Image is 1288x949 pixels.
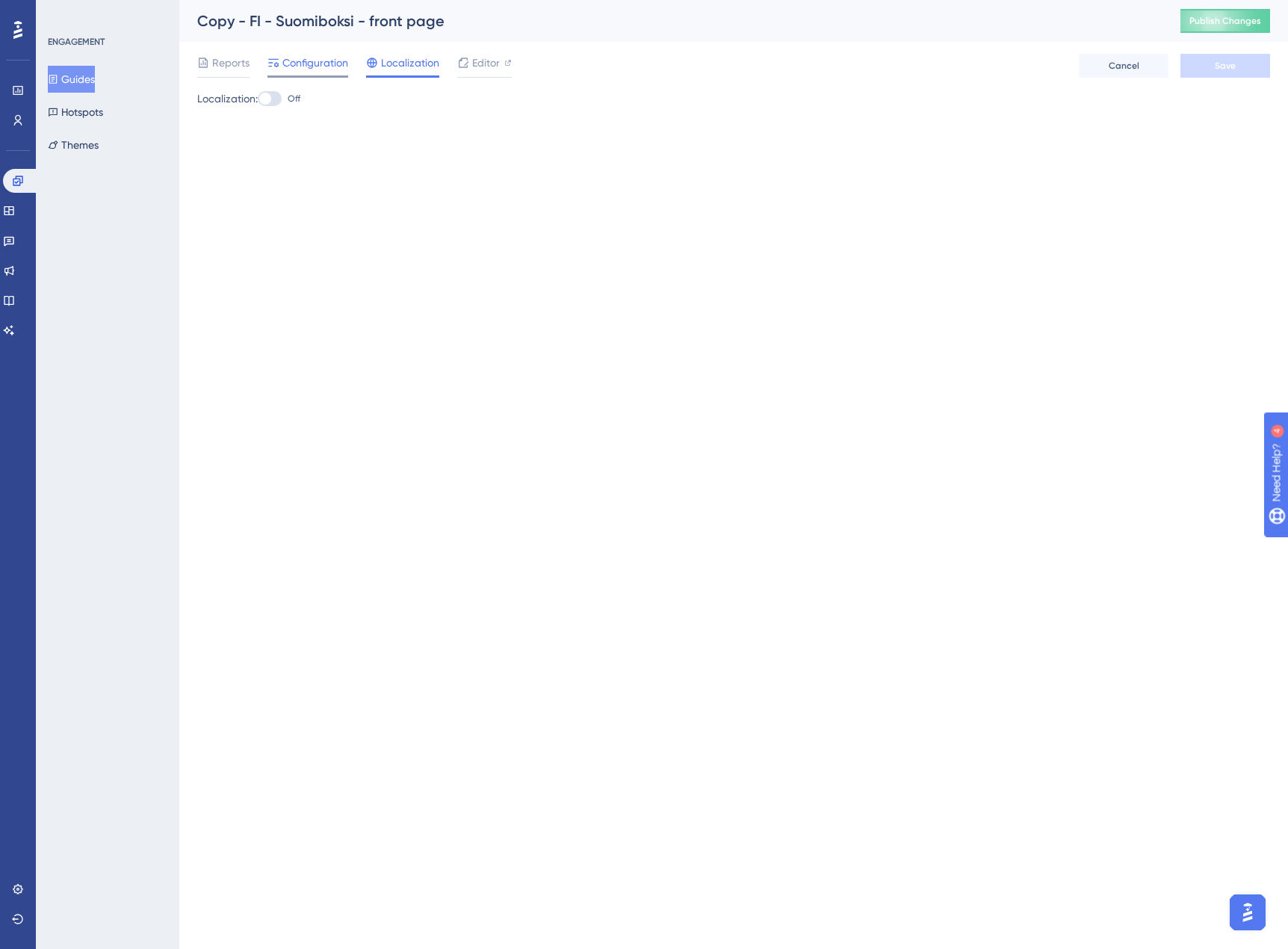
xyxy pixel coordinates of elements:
[48,36,105,48] div: ENGAGEMENT
[48,66,95,93] button: Guides
[282,54,348,72] span: Configuration
[48,99,103,126] button: Hotspots
[1189,15,1261,27] span: Publish Changes
[212,54,250,72] span: Reports
[197,10,1143,31] div: Copy - FI - Suomiboksi - front page
[104,7,108,19] div: 4
[1180,54,1270,78] button: Save
[288,93,300,105] span: Off
[381,54,439,72] span: Localization
[1225,890,1270,935] iframe: UserGuiding AI Assistant Launcher
[35,4,93,22] span: Need Help?
[1215,60,1236,72] span: Save
[1109,60,1139,72] span: Cancel
[1180,9,1270,33] button: Publish Changes
[197,90,1270,108] div: Localization:
[48,132,99,158] button: Themes
[1079,54,1168,78] button: Cancel
[472,54,500,72] span: Editor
